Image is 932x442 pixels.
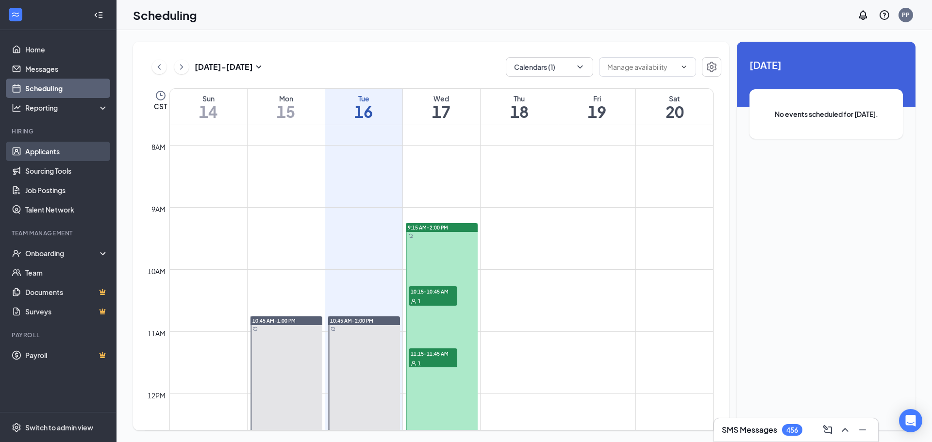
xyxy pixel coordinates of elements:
div: Sun [170,94,247,103]
button: ChevronLeft [152,60,166,74]
svg: Sync [408,233,413,238]
svg: ComposeMessage [822,424,833,436]
svg: ChevronUp [839,424,851,436]
a: Home [25,40,108,59]
h1: 17 [403,103,480,120]
h1: 14 [170,103,247,120]
a: September 14, 2025 [170,89,247,125]
svg: ChevronDown [680,63,688,71]
button: Calendars (1)ChevronDown [506,57,593,77]
a: Job Postings [25,180,108,200]
div: PP [902,11,910,19]
a: Sourcing Tools [25,161,108,180]
button: ComposeMessage [820,422,835,438]
button: ChevronRight [174,60,189,74]
svg: Sync [253,327,258,331]
input: Manage availability [607,62,676,72]
a: September 19, 2025 [558,89,635,125]
svg: QuestionInfo [879,9,890,21]
span: 10:45 AM-2:00 PM [330,317,373,324]
h3: SMS Messages [722,425,777,435]
a: PayrollCrown [25,345,108,365]
div: Onboarding [25,248,100,258]
span: 9:15 AM-2:00 PM [408,224,448,231]
span: No events scheduled for [DATE]. [769,109,883,119]
a: Messages [25,59,108,79]
svg: Clock [155,90,166,101]
span: 10:15-10:45 AM [409,286,457,296]
span: [DATE] [749,57,903,72]
div: 11am [146,328,167,339]
svg: Notifications [857,9,869,21]
svg: SmallChevronDown [253,61,265,73]
div: Sat [636,94,713,103]
h1: Scheduling [133,7,197,23]
button: Minimize [855,422,870,438]
span: 1 [418,360,421,367]
svg: WorkstreamLogo [11,10,20,19]
a: Applicants [25,142,108,161]
div: 12pm [146,390,167,401]
div: Hiring [12,127,106,135]
div: Thu [481,94,558,103]
button: Settings [702,57,721,77]
h1: 16 [325,103,402,120]
svg: ChevronRight [177,61,186,73]
span: CST [154,101,167,111]
div: Team Management [12,229,106,237]
a: September 15, 2025 [248,89,325,125]
span: 1 [418,298,421,305]
a: Scheduling [25,79,108,98]
svg: Minimize [857,424,868,436]
div: Tue [325,94,402,103]
svg: User [411,360,416,366]
a: September 18, 2025 [481,89,558,125]
div: 456 [786,426,798,434]
span: 10:45 AM-1:00 PM [252,317,296,324]
a: September 16, 2025 [325,89,402,125]
h1: 18 [481,103,558,120]
div: 8am [150,142,167,152]
h1: 20 [636,103,713,120]
div: Wed [403,94,480,103]
div: 10am [146,266,167,277]
div: Fri [558,94,635,103]
svg: Settings [706,61,717,73]
h1: 15 [248,103,325,120]
svg: User [411,298,416,304]
h1: 19 [558,103,635,120]
a: Talent Network [25,200,108,219]
a: September 17, 2025 [403,89,480,125]
svg: Collapse [94,10,103,20]
div: 9am [150,204,167,214]
div: Mon [248,94,325,103]
svg: Analysis [12,103,21,113]
button: ChevronUp [837,422,853,438]
div: Payroll [12,331,106,339]
a: DocumentsCrown [25,282,108,302]
a: September 20, 2025 [636,89,713,125]
div: Open Intercom Messenger [899,409,922,432]
svg: ChevronDown [575,62,585,72]
svg: Sync [331,327,335,331]
a: SurveysCrown [25,302,108,321]
div: Reporting [25,103,109,113]
svg: Settings [12,423,21,432]
h3: [DATE] - [DATE] [195,62,253,72]
svg: UserCheck [12,248,21,258]
svg: ChevronLeft [154,61,164,73]
div: Switch to admin view [25,423,93,432]
a: Team [25,263,108,282]
span: 11:15-11:45 AM [409,348,457,358]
